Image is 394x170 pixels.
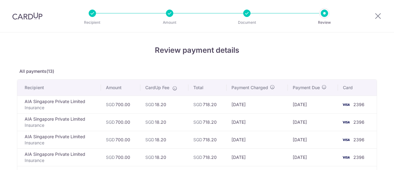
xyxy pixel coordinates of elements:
[17,148,101,166] td: AIA Singapore Private Limited
[188,148,227,166] td: 718.20
[340,118,352,126] img: <span class="translation_missing" title="translation missing: en.account_steps.new_confirm_form.b...
[353,102,364,107] span: 2396
[17,80,101,96] th: Recipient
[188,131,227,148] td: 718.20
[25,157,96,164] p: Insurance
[101,80,140,96] th: Amount
[140,148,188,166] td: 18.20
[188,80,227,96] th: Total
[17,45,377,56] h4: Review payment details
[338,80,377,96] th: Card
[145,137,154,142] span: SGD
[188,96,227,113] td: 718.20
[140,96,188,113] td: 18.20
[17,113,101,131] td: AIA Singapore Private Limited
[70,19,115,26] p: Recipient
[293,85,320,91] span: Payment Due
[25,105,96,111] p: Insurance
[288,96,338,113] td: [DATE]
[340,101,352,108] img: <span class="translation_missing" title="translation missing: en.account_steps.new_confirm_form.b...
[17,96,101,113] td: AIA Singapore Private Limited
[17,68,377,74] p: All payments(13)
[188,113,227,131] td: 718.20
[101,148,140,166] td: 700.00
[106,119,115,125] span: SGD
[340,154,352,161] img: <span class="translation_missing" title="translation missing: en.account_steps.new_confirm_form.b...
[193,155,202,160] span: SGD
[145,102,154,107] span: SGD
[224,19,270,26] p: Document
[355,151,388,167] iframe: Opens a widget where you can find more information
[101,131,140,148] td: 700.00
[145,85,169,91] span: CardUp Fee
[145,155,154,160] span: SGD
[147,19,192,26] p: Amount
[25,140,96,146] p: Insurance
[227,113,288,131] td: [DATE]
[140,113,188,131] td: 18.20
[12,12,42,20] img: CardUp
[25,122,96,128] p: Insurance
[302,19,347,26] p: Review
[340,136,352,143] img: <span class="translation_missing" title="translation missing: en.account_steps.new_confirm_form.b...
[231,85,268,91] span: Payment Charged
[353,137,364,142] span: 2396
[106,102,115,107] span: SGD
[227,148,288,166] td: [DATE]
[17,131,101,148] td: AIA Singapore Private Limited
[193,102,202,107] span: SGD
[101,96,140,113] td: 700.00
[227,131,288,148] td: [DATE]
[193,119,202,125] span: SGD
[101,113,140,131] td: 700.00
[288,113,338,131] td: [DATE]
[106,137,115,142] span: SGD
[193,137,202,142] span: SGD
[106,155,115,160] span: SGD
[353,119,364,125] span: 2396
[288,148,338,166] td: [DATE]
[288,131,338,148] td: [DATE]
[140,131,188,148] td: 18.20
[353,155,364,160] span: 2396
[227,96,288,113] td: [DATE]
[145,119,154,125] span: SGD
